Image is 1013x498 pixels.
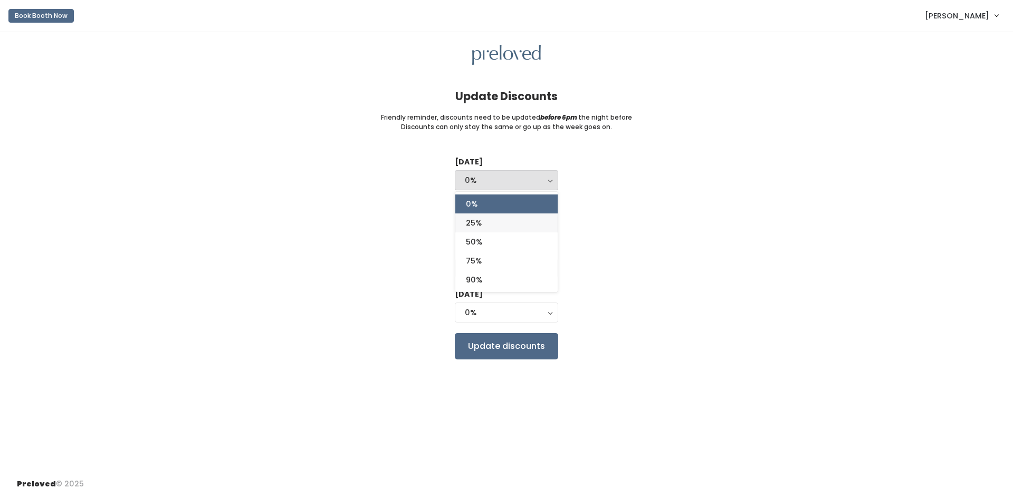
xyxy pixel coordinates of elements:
[17,470,84,490] div: © 2025
[455,289,483,300] label: [DATE]
[466,217,482,229] span: 25%
[465,174,548,186] div: 0%
[465,307,548,318] div: 0%
[466,274,482,286] span: 90%
[8,9,74,23] button: Book Booth Now
[914,4,1009,27] a: [PERSON_NAME]
[466,236,482,248] span: 50%
[925,10,989,22] span: [PERSON_NAME]
[466,255,482,267] span: 75%
[8,4,74,27] a: Book Booth Now
[455,90,558,102] h4: Update Discounts
[472,45,541,65] img: preloved logo
[455,333,558,359] input: Update discounts
[455,157,483,168] label: [DATE]
[540,113,577,122] i: before 6pm
[455,170,558,190] button: 0%
[466,198,477,210] span: 0%
[401,122,612,132] small: Discounts can only stay the same or go up as the week goes on.
[17,479,56,489] span: Preloved
[455,302,558,323] button: 0%
[381,113,632,122] small: Friendly reminder, discounts need to be updated the night before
